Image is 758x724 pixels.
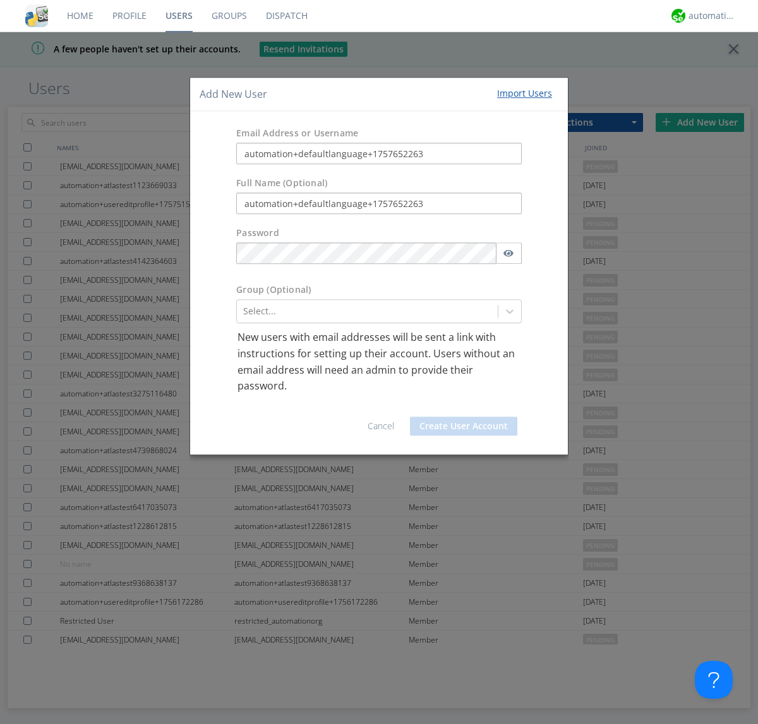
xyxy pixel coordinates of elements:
div: Import Users [497,87,552,100]
input: e.g. email@address.com, Housekeeping1 [236,143,522,165]
img: d2d01cd9b4174d08988066c6d424eccd [671,9,685,23]
h4: Add New User [200,87,267,102]
label: Password [236,227,279,240]
label: Email Address or Username [236,128,358,140]
label: Group (Optional) [236,284,311,297]
a: Cancel [368,420,394,432]
label: Full Name (Optional) [236,177,327,190]
img: cddb5a64eb264b2086981ab96f4c1ba7 [25,4,48,27]
button: Create User Account [410,417,517,436]
div: automation+atlas [689,9,736,22]
p: New users with email addresses will be sent a link with instructions for setting up their account... [238,330,520,395]
input: Julie Appleseed [236,193,522,215]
